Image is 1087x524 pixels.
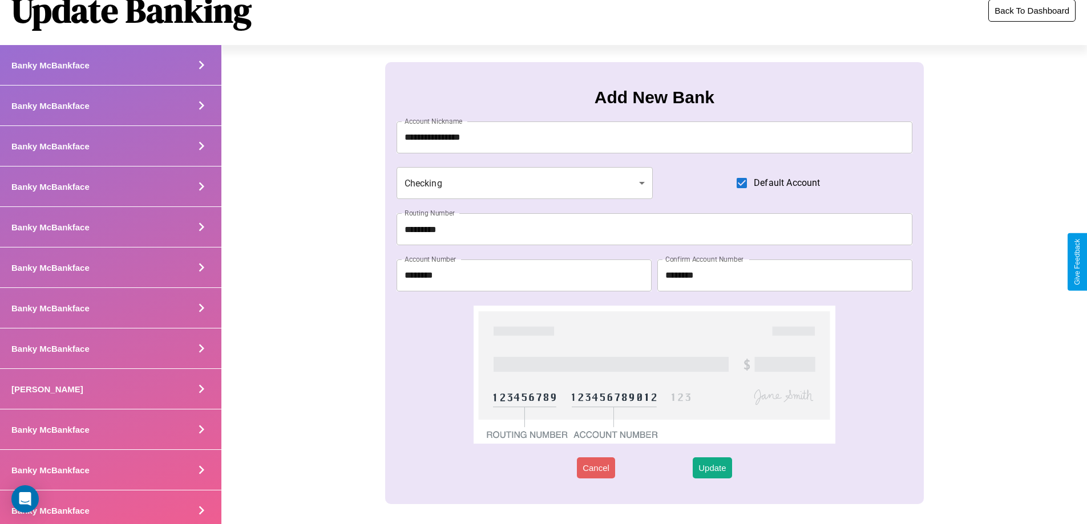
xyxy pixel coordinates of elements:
[11,60,90,70] h4: Banky McBankface
[11,182,90,192] h4: Banky McBankface
[1073,239,1081,285] div: Give Feedback
[11,263,90,273] h4: Banky McBankface
[11,303,90,313] h4: Banky McBankface
[595,88,714,107] h3: Add New Bank
[11,141,90,151] h4: Banky McBankface
[405,208,455,218] label: Routing Number
[11,101,90,111] h4: Banky McBankface
[474,306,835,444] img: check
[11,465,90,475] h4: Banky McBankface
[754,176,820,190] span: Default Account
[11,344,90,354] h4: Banky McBankface
[405,116,463,126] label: Account Nickname
[665,254,743,264] label: Confirm Account Number
[693,457,732,478] button: Update
[11,425,90,434] h4: Banky McBankface
[11,384,83,394] h4: [PERSON_NAME]
[11,222,90,232] h4: Banky McBankface
[577,457,615,478] button: Cancel
[11,485,39,513] div: Open Intercom Messenger
[405,254,456,264] label: Account Number
[11,506,90,515] h4: Banky McBankface
[397,167,653,199] div: Checking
